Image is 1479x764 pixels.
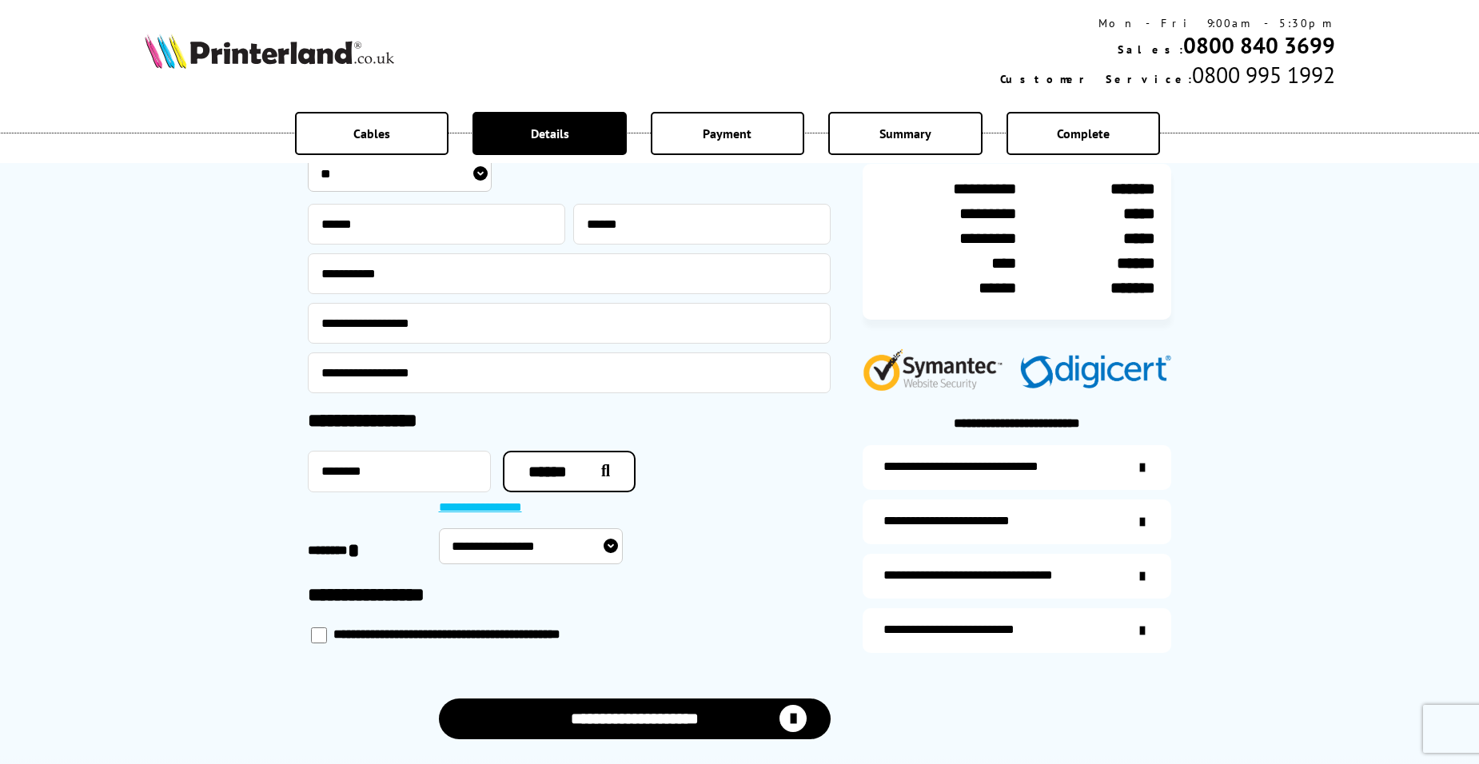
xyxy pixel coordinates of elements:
[1118,42,1183,57] span: Sales:
[145,34,394,69] img: Printerland Logo
[879,125,931,141] span: Summary
[703,125,751,141] span: Payment
[863,499,1171,544] a: items-arrive
[1183,30,1335,60] a: 0800 840 3699
[1192,60,1335,90] span: 0800 995 1992
[353,125,390,141] span: Cables
[1000,16,1335,30] div: Mon - Fri 9:00am - 5:30pm
[531,125,569,141] span: Details
[1000,72,1192,86] span: Customer Service:
[1057,125,1110,141] span: Complete
[863,554,1171,599] a: additional-cables
[863,445,1171,490] a: additional-ink
[863,608,1171,653] a: secure-website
